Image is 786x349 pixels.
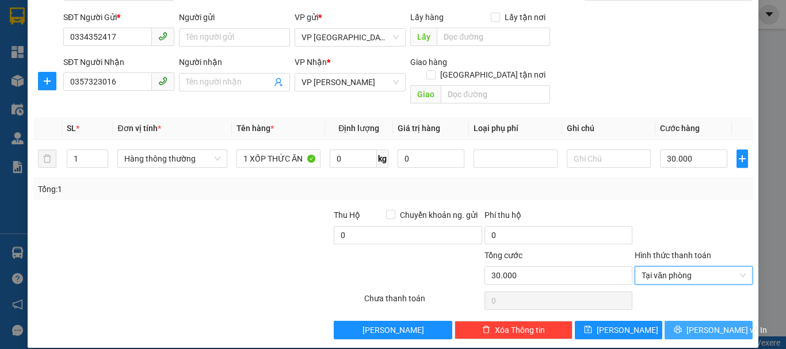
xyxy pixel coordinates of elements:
[410,13,444,22] span: Lấy hàng
[38,149,56,168] button: delete
[363,292,483,312] div: Chưa thanh toán
[436,68,550,81] span: [GEOGRAPHIC_DATA] tận nơi
[484,251,522,260] span: Tổng cước
[482,325,490,335] span: delete
[179,11,290,24] div: Người gửi
[441,85,550,103] input: Dọc đường
[410,28,437,46] span: Lấy
[674,325,682,335] span: printer
[158,76,167,86] span: phone
[334,321,452,339] button: [PERSON_NAME]
[295,11,406,24] div: VP gửi
[236,124,274,133] span: Tên hàng
[302,29,399,46] span: VP Bình Lộc
[567,149,651,168] input: Ghi Chú
[236,149,320,168] input: VD: Bàn, Ghế
[410,57,447,67] span: Giao hàng
[338,124,379,133] span: Định lượng
[597,324,658,336] span: [PERSON_NAME]
[39,76,56,86] span: plus
[562,117,655,140] th: Ghi chú
[469,117,562,140] th: Loại phụ phí
[124,150,220,167] span: Hàng thông thường
[495,324,545,336] span: Xóa Thông tin
[63,11,174,24] div: SĐT Người Gửi
[363,324,424,336] span: [PERSON_NAME]
[377,149,388,168] span: kg
[302,74,399,91] span: VP Hoàng Liệt
[642,267,746,284] span: Tại văn phòng
[398,149,465,168] input: 0
[665,321,753,339] button: printer[PERSON_NAME] và In
[437,28,550,46] input: Dọc đường
[38,183,304,195] div: Tổng: 1
[63,56,174,68] div: SĐT Người Nhận
[484,209,632,226] div: Phí thu hộ
[660,124,700,133] span: Cước hàng
[274,78,283,87] span: user-add
[395,209,482,221] span: Chuyển khoản ng. gửi
[584,325,592,335] span: save
[398,124,440,133] span: Giá trị hàng
[295,57,327,67] span: VP Nhận
[455,321,573,339] button: deleteXóa Thông tin
[635,251,711,260] label: Hình thức thanh toán
[500,11,550,24] span: Lấy tận nơi
[179,56,290,68] div: Người nhận
[158,32,167,41] span: phone
[334,210,360,220] span: Thu Hộ
[575,321,663,339] button: save[PERSON_NAME]
[737,154,747,163] span: plus
[117,124,161,133] span: Đơn vị tính
[737,149,748,168] button: plus
[67,124,76,133] span: SL
[410,85,441,103] span: Giao
[686,324,767,336] span: [PERSON_NAME] và In
[38,72,56,90] button: plus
